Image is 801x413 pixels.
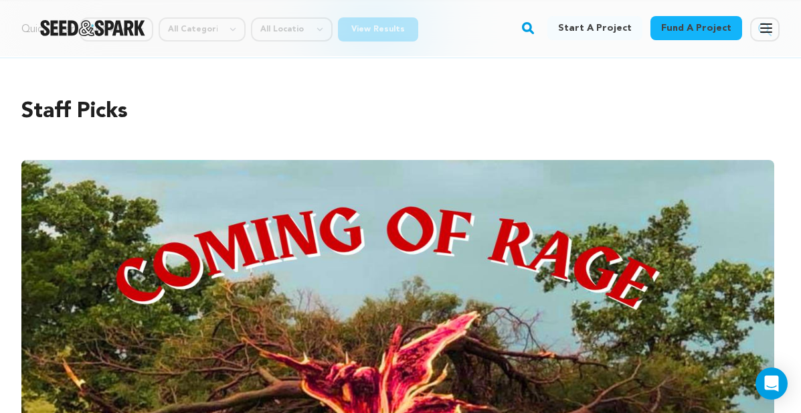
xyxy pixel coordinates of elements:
[40,20,145,36] a: Seed&Spark Homepage
[650,16,742,40] a: Fund a project
[40,20,145,36] img: Seed&Spark Logo Dark Mode
[755,367,788,400] div: Open Intercom Messenger
[547,16,642,40] a: Start a project
[21,96,780,128] h2: Staff Picks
